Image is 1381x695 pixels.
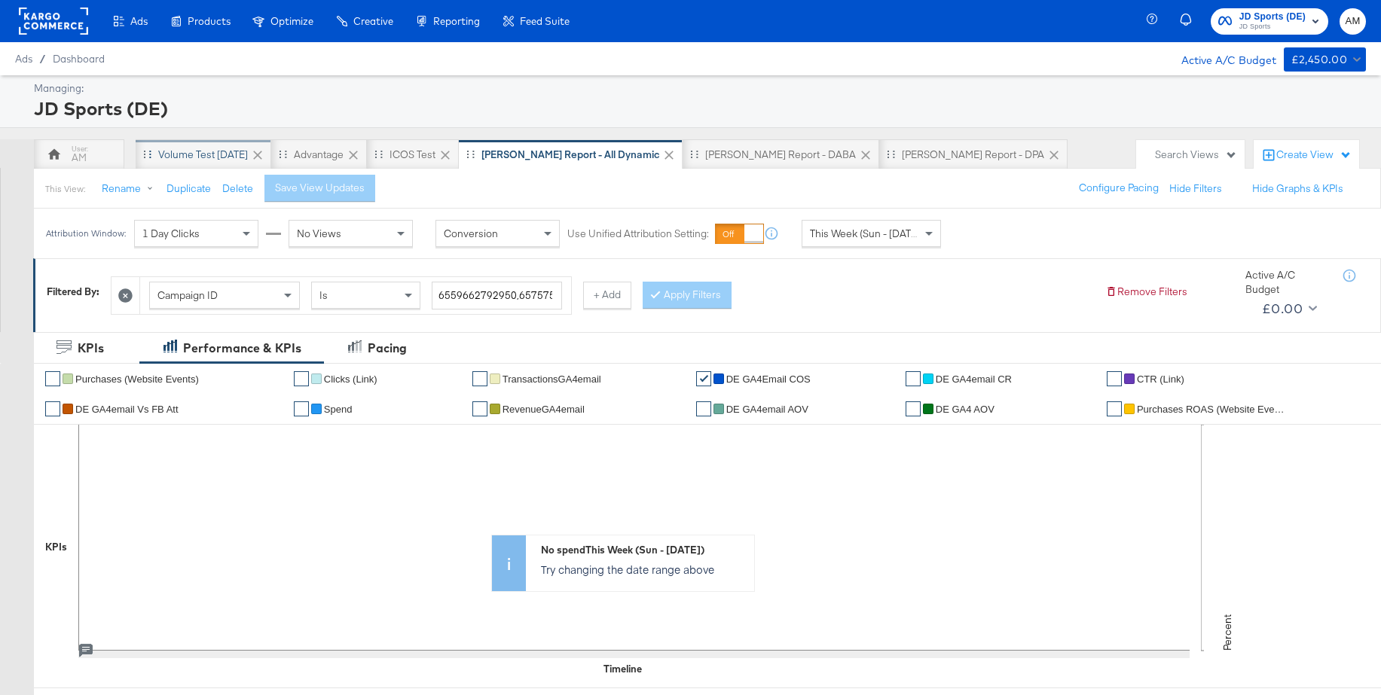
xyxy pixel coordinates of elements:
[158,148,248,162] div: Volume test [DATE]
[294,371,309,386] a: ✔
[1291,50,1348,69] div: £2,450.00
[374,150,383,158] div: Drag to reorder tab
[183,340,301,357] div: Performance & KPIs
[45,371,60,386] a: ✔
[810,227,923,240] span: This Week (Sun - [DATE])
[75,404,179,415] span: DE GA4email vs FB Att
[1107,371,1122,386] a: ✔
[541,543,747,557] div: No spend This Week (Sun - [DATE])
[47,285,99,299] div: Filtered By:
[906,401,921,416] a: ✔
[294,401,309,416] a: ✔
[541,562,747,577] p: Try changing the date range above
[91,175,170,203] button: Rename
[906,371,921,386] a: ✔
[503,373,601,385] span: TransactionsGA4email
[432,282,562,309] input: Enter a search term
[887,150,895,158] div: Drag to reorder tab
[368,340,407,357] div: Pacing
[472,401,487,416] a: ✔
[297,227,341,240] span: No Views
[503,404,585,415] span: RevenueGA4email
[188,15,231,27] span: Products
[726,373,811,385] span: DE GA4Email COS
[1107,401,1122,416] a: ✔
[1262,297,1303,320] div: £0.00
[1256,297,1320,321] button: £0.00
[726,404,808,415] span: DE GA4email AOV
[324,373,377,385] span: Clicks (Link)
[705,148,856,162] div: [PERSON_NAME] Report - DABA
[936,404,995,415] span: DE GA4 AOV
[1169,181,1222,196] button: Hide Filters
[157,288,218,302] span: Campaign ID
[696,401,711,416] a: ✔
[1068,175,1169,202] button: Configure Pacing
[902,148,1044,162] div: [PERSON_NAME] Report - DPA
[481,148,659,162] div: [PERSON_NAME] Report - All Dynamic
[690,150,698,158] div: Drag to reorder tab
[34,96,1362,121] div: JD Sports (DE)
[279,150,287,158] div: Drag to reorder tab
[1239,9,1306,25] span: JD Sports (DE)
[34,81,1362,96] div: Managing:
[1137,373,1184,385] span: CTR (Link)
[1252,181,1343,196] button: Hide Graphs & KPIs
[1284,47,1366,72] button: £2,450.00
[696,371,711,386] a: ✔
[520,15,570,27] span: Feed Suite
[353,15,393,27] span: Creative
[72,151,87,165] div: AM
[936,373,1012,385] span: DE GA4email CR
[433,15,480,27] span: Reporting
[324,404,353,415] span: Spend
[1166,47,1276,70] div: Active A/C Budget
[1340,8,1366,35] button: AM
[32,53,53,65] span: /
[45,183,85,195] div: This View:
[78,340,104,357] div: KPIs
[1211,8,1328,35] button: JD Sports (DE)JD Sports
[444,227,498,240] span: Conversion
[130,15,148,27] span: Ads
[1239,21,1306,33] span: JD Sports
[222,181,253,196] button: Delete
[294,148,344,162] div: Advantage
[45,401,60,416] a: ✔
[142,227,200,240] span: 1 Day Clicks
[75,373,199,385] span: Purchases (Website Events)
[472,371,487,386] a: ✔
[45,228,127,239] div: Attribution Window:
[53,53,105,65] a: Dashboard
[167,181,211,196] button: Duplicate
[143,150,151,158] div: Drag to reorder tab
[1276,148,1352,163] div: Create View
[319,288,328,302] span: Is
[1245,268,1328,296] div: Active A/C Budget
[390,148,435,162] div: iCOS Test
[466,150,475,158] div: Drag to reorder tab
[270,15,313,27] span: Optimize
[1105,285,1187,299] button: Remove Filters
[567,227,709,241] label: Use Unified Attribution Setting:
[1137,404,1288,415] span: Purchases ROAS (Website Events)
[15,53,32,65] span: Ads
[1346,13,1360,30] span: AM
[583,282,631,309] button: + Add
[1155,148,1237,162] div: Search Views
